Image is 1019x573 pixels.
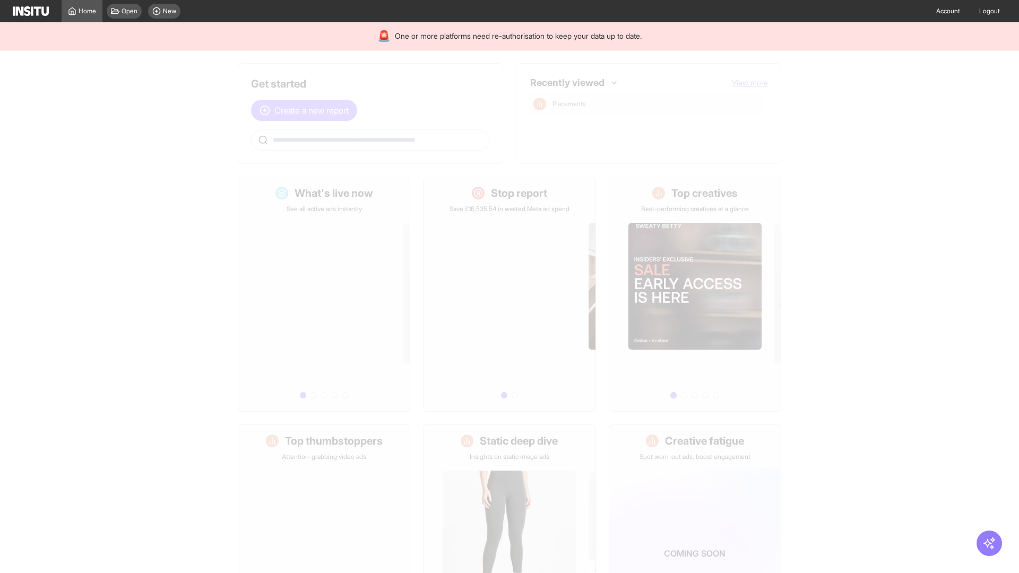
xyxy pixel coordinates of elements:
div: 🚨 [377,29,391,44]
span: Home [79,7,96,15]
span: One or more platforms need re-authorisation to keep your data up to date. [395,31,642,41]
img: Logo [13,6,49,16]
span: Open [122,7,137,15]
span: New [163,7,176,15]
